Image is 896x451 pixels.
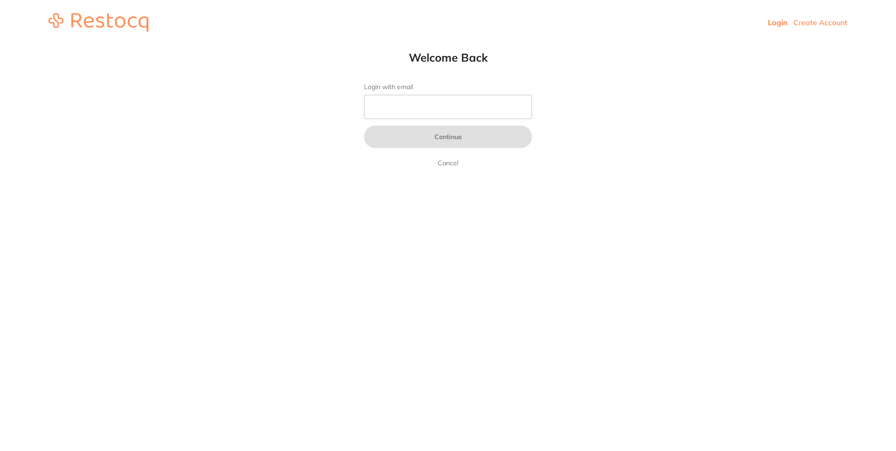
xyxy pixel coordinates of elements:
a: Login [768,18,788,27]
button: Continue [364,126,532,148]
a: Create Account [793,18,847,27]
label: Login with email [364,83,532,91]
h1: Welcome Back [345,50,551,64]
img: restocq_logo.svg [49,13,148,32]
a: Cancel [436,157,460,169]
